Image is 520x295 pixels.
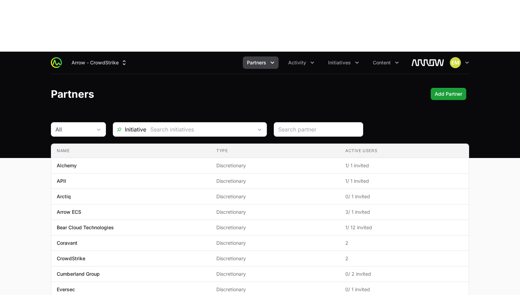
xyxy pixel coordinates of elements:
[67,56,132,69] button: Arrow - CrowdStrike
[284,56,318,69] button: Activity
[51,88,94,100] h1: Partners
[450,57,461,68] img: Eric Mingus
[57,209,81,215] p: Arrow ECS
[345,162,463,169] span: 1 / 1 invited
[55,125,92,134] div: All
[345,271,463,277] span: 0 / 2 invited
[345,193,463,200] span: 0 / 1 invited
[324,56,363,69] div: Initiatives menu
[243,56,279,69] div: Partners menu
[57,224,114,231] p: Bear Cloud Technologies
[431,88,466,100] div: Primary actions
[373,59,391,66] span: Content
[57,240,77,246] p: Coravant
[57,178,66,185] p: APII
[431,88,466,100] button: Add Partner
[253,123,267,136] div: Open
[278,125,359,134] input: Search partner
[345,255,463,262] span: 2
[113,125,146,134] span: Initiative
[216,224,334,231] span: Discretionary
[411,56,444,70] img: Arrow
[216,255,334,262] span: Discretionary
[345,286,463,293] span: 0 / 1 invited
[216,178,334,185] span: Discretionary
[345,209,463,215] span: 3 / 1 invited
[57,162,77,169] p: Alchemy
[284,56,318,69] div: Activity menu
[328,59,351,66] span: Initiatives
[57,286,75,293] p: Eversec
[146,123,253,136] input: Search initiatives
[57,193,71,200] p: Arctiq
[345,240,463,246] span: 2
[345,224,463,231] span: 1 / 12 invited
[216,240,334,246] span: Discretionary
[435,90,462,98] span: Add Partner
[369,56,403,69] button: Content
[340,144,469,158] th: Active Users
[216,209,334,215] span: Discretionary
[216,193,334,200] span: Discretionary
[324,56,363,69] button: Initiatives
[288,59,306,66] span: Activity
[247,59,266,66] span: Partners
[216,162,334,169] span: Discretionary
[216,286,334,293] span: Discretionary
[57,255,85,262] p: CrowdStrike
[243,56,279,69] button: Partners
[67,56,132,69] div: Supplier switch menu
[57,271,100,277] p: Cumberland Group
[216,271,334,277] span: Discretionary
[345,178,463,185] span: 1 / 1 invited
[51,144,211,158] th: Name
[51,123,106,136] button: All
[51,57,62,68] img: ActivitySource
[369,56,403,69] div: Content menu
[211,144,340,158] th: Type
[62,56,403,69] div: Main navigation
